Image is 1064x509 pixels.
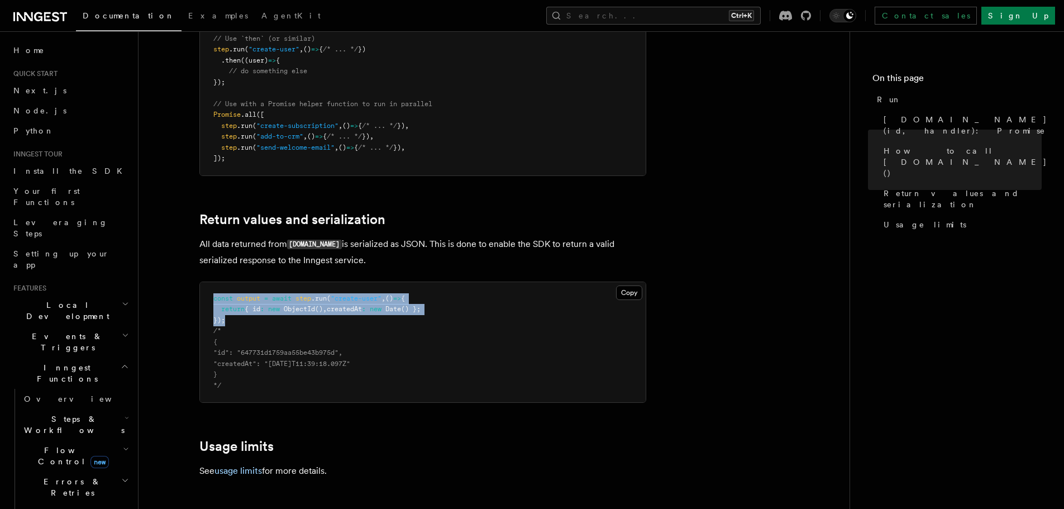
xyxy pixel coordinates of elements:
span: Inngest Functions [9,362,121,384]
span: => [311,45,319,53]
span: Your first Functions [13,187,80,207]
span: "id": "647731d1759aa55be43b975d", [213,349,342,356]
span: , [338,122,342,130]
span: ( [252,122,256,130]
span: .all [241,111,256,118]
span: () [342,122,350,130]
span: Install the SDK [13,167,129,175]
span: Examples [188,11,248,20]
span: .run [229,45,245,53]
span: Documentation [83,11,175,20]
span: step [295,294,311,302]
span: Usage limits [884,219,966,230]
span: ( [252,144,256,151]
a: Your first Functions [9,181,131,212]
span: }) [362,132,370,140]
p: See for more details. [199,463,646,479]
span: // Use with a Promise helper function to run in parallel [213,100,432,108]
span: Date [385,305,401,313]
span: () [315,305,323,313]
span: , [401,144,405,151]
span: "create-user" [331,294,381,302]
a: Install the SDK [9,161,131,181]
span: .run [237,122,252,130]
span: => [393,294,401,302]
span: new [370,305,381,313]
span: { id [245,305,260,313]
span: Promise [213,111,241,118]
span: step [221,144,237,151]
span: : [362,305,366,313]
a: Return values and serialization [199,212,385,227]
span: ObjectId [284,305,315,313]
span: ( [245,45,249,53]
span: { [401,294,405,302]
a: Python [9,121,131,141]
span: }) [358,45,366,53]
span: step [213,45,229,53]
a: Run [872,89,1042,110]
span: Next.js [13,86,66,95]
a: [DOMAIN_NAME](id, handler): Promise [879,110,1042,141]
a: Documentation [76,3,182,31]
span: ((user) [241,56,268,64]
span: new [268,305,280,313]
span: { [319,45,323,53]
a: Leveraging Steps [9,212,131,244]
button: Errors & Retries [20,472,131,503]
span: Node.js [13,106,66,115]
span: Inngest tour [9,150,63,159]
a: Setting up your app [9,244,131,275]
span: "create-subscription" [256,122,338,130]
a: usage limits [214,465,262,476]
span: // Use `then` (or similar) [213,35,315,42]
span: { [354,144,358,151]
h4: On this page [872,72,1042,89]
span: , [299,45,303,53]
span: , [335,144,338,151]
span: .then [221,56,241,64]
span: ([ [256,111,264,118]
span: ( [327,294,331,302]
span: Return values and serialization [884,188,1042,210]
span: Python [13,126,54,135]
span: .run [311,294,327,302]
span: }) [393,144,401,151]
span: () [303,45,311,53]
button: Flow Controlnew [20,440,131,472]
span: // do something else [229,67,307,75]
a: Return values and serialization [879,183,1042,215]
span: Leveraging Steps [13,218,108,238]
span: => [346,144,354,151]
span: Home [13,45,45,56]
span: } [213,370,217,378]
span: "add-to-crm" [256,132,303,140]
a: AgentKit [255,3,327,30]
span: { [323,132,327,140]
span: , [405,122,409,130]
span: step [221,122,237,130]
button: Search...Ctrl+K [546,7,761,25]
a: Node.js [9,101,131,121]
span: [DOMAIN_NAME](id, handler): Promise [884,114,1047,136]
span: Events & Triggers [9,331,122,353]
a: Overview [20,389,131,409]
span: Local Development [9,299,122,322]
span: }); [213,78,225,86]
span: }) [397,122,405,130]
span: , [370,132,374,140]
span: }); [213,316,225,324]
span: Run [877,94,901,105]
span: Setting up your app [13,249,109,269]
span: Quick start [9,69,58,78]
span: ( [252,132,256,140]
span: { [358,122,362,130]
button: Inngest Functions [9,358,131,389]
span: Overview [24,394,139,403]
span: "send-welcome-email" [256,144,335,151]
button: Local Development [9,295,131,326]
a: How to call [DOMAIN_NAME]() [879,141,1042,183]
span: step [221,132,237,140]
span: { [213,338,217,346]
kbd: Ctrl+K [729,10,754,21]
